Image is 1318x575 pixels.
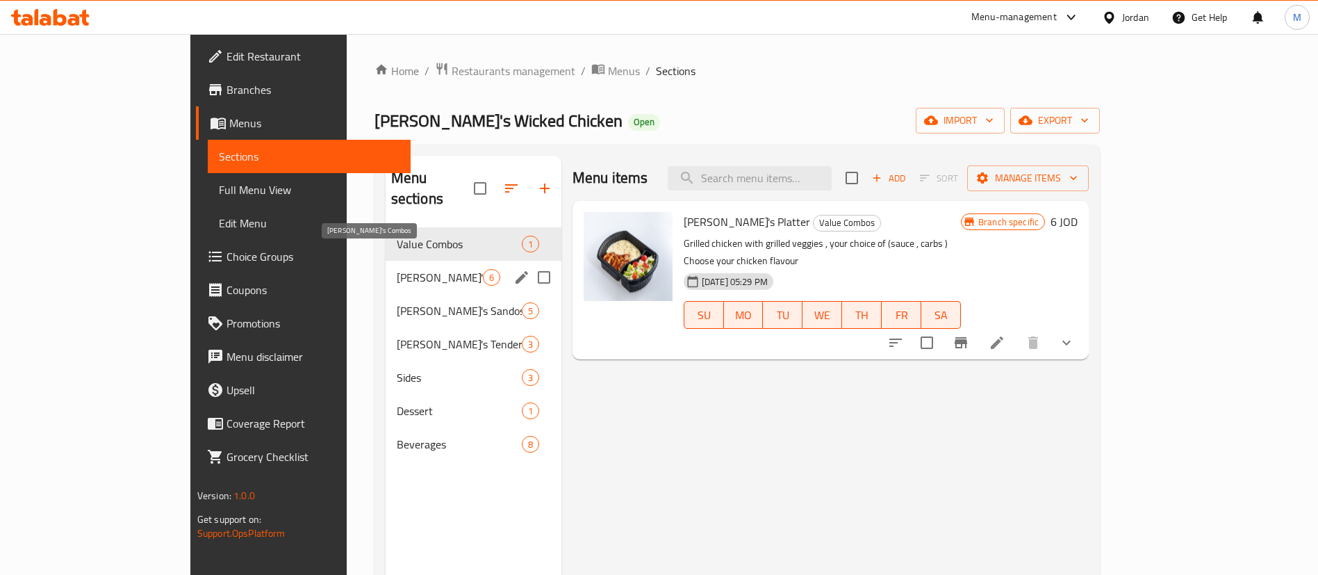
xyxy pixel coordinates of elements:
div: Henny's Sandos & Wraps [397,302,522,319]
button: TH [842,301,882,329]
span: Get support on: [197,510,261,528]
span: Select section [837,163,866,193]
li: / [581,63,586,79]
span: Edit Restaurant [226,48,399,65]
a: Promotions [196,307,411,340]
span: WE [808,305,837,325]
a: Edit Restaurant [196,40,411,73]
span: 1.0.0 [233,487,255,505]
div: Menu-management [971,9,1057,26]
a: Menu disclaimer [196,340,411,373]
a: Restaurants management [435,62,575,80]
div: items [522,302,539,319]
button: MO [724,301,764,329]
svg: Show Choices [1058,334,1075,351]
li: / [645,63,650,79]
div: [PERSON_NAME]'s Tenders3 [386,327,561,361]
a: Edit menu item [989,334,1005,351]
button: Add section [528,172,561,205]
button: export [1010,108,1100,133]
span: Full Menu View [219,181,399,198]
nav: Menu sections [386,222,561,467]
button: Add [866,168,911,189]
button: WE [802,301,842,329]
li: / [425,63,429,79]
span: 1 [522,238,538,251]
span: Coverage Report [226,415,399,432]
p: Grilled chicken with grilled veggies , your choice of (sauce , carbs ) Choose your chicken flavour [684,235,961,270]
span: M [1293,10,1301,25]
div: items [522,236,539,252]
div: Value Combos [397,236,522,252]
span: import [927,112,994,129]
a: Menus [591,62,640,80]
span: Add [870,170,907,186]
span: Beverages [397,436,522,453]
span: Branches [226,81,399,98]
div: items [522,403,539,419]
span: Manage items [978,170,1078,187]
span: 3 [522,371,538,384]
span: Choice Groups [226,248,399,265]
div: Henny's Tenders [397,336,522,353]
button: Manage items [967,165,1089,191]
span: [PERSON_NAME]'s Wicked Chicken [374,105,623,136]
span: 1 [522,405,538,418]
button: delete [1016,326,1050,359]
span: Value Combos [814,215,880,231]
span: [DATE] 05:29 PM [696,275,773,289]
span: Coupons [226,282,399,298]
button: SU [684,301,724,329]
a: Upsell [196,373,411,407]
a: Full Menu View [208,173,411,206]
span: SA [927,305,955,325]
span: SU [690,305,718,325]
span: Select all sections [466,174,495,203]
h2: Menu sections [391,168,474,209]
span: Promotions [226,315,399,332]
a: Coverage Report [196,407,411,440]
nav: breadcrumb [374,62,1101,80]
span: Menus [608,63,640,79]
span: export [1021,112,1089,129]
span: [PERSON_NAME]'s Sandos & Wraps [397,302,522,319]
div: [PERSON_NAME]'s Combos6edit [386,261,561,294]
span: [PERSON_NAME]'s Tenders [397,336,522,353]
div: Beverages8 [386,428,561,461]
span: Menus [229,115,399,131]
h2: Menu items [572,168,648,188]
div: [PERSON_NAME]'s Sandos & Wraps5 [386,294,561,327]
button: TU [763,301,802,329]
div: Jordan [1122,10,1149,25]
span: Select section first [911,168,967,189]
button: import [916,108,1005,133]
span: 8 [522,438,538,451]
div: items [522,336,539,353]
span: Dessert [397,403,522,419]
a: Sections [208,140,411,173]
div: Value Combos [813,215,881,232]
a: Coupons [196,273,411,307]
span: Sections [656,63,695,79]
div: items [522,369,539,386]
button: sort-choices [879,326,912,359]
input: search [668,166,832,191]
button: Branch-specific-item [944,326,978,359]
span: TH [848,305,876,325]
button: show more [1050,326,1083,359]
img: Henny's Platter [584,212,673,301]
button: FR [882,301,921,329]
span: Sides [397,369,522,386]
span: Select to update [912,328,941,357]
div: Sides3 [386,361,561,394]
span: Restaurants management [452,63,575,79]
a: Edit Menu [208,206,411,240]
span: 3 [522,338,538,351]
span: Grocery Checklist [226,448,399,465]
span: Upsell [226,382,399,398]
button: edit [511,267,532,288]
a: Choice Groups [196,240,411,273]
